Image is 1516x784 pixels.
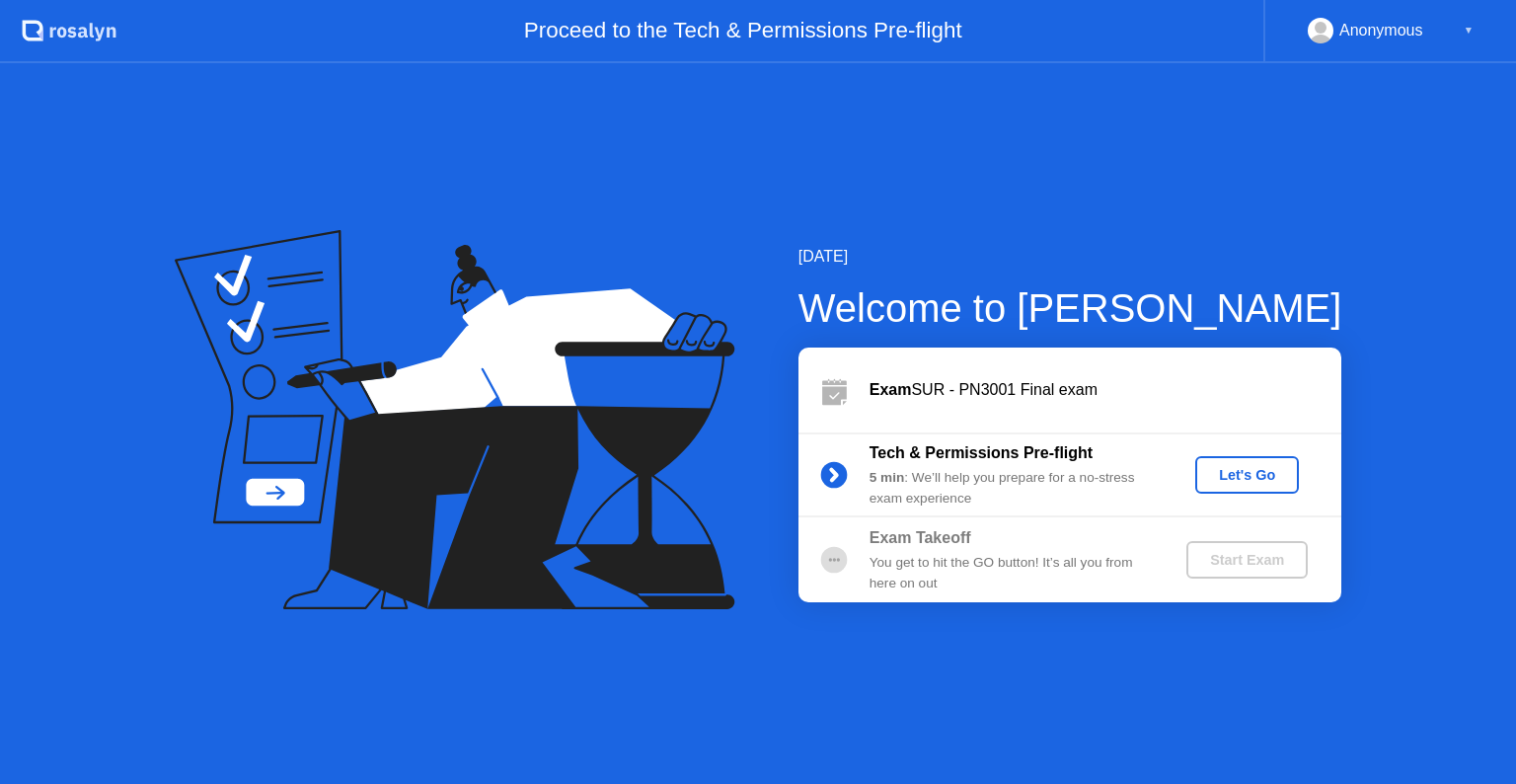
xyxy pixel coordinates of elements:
div: : We’ll help you prepare for a no-stress exam experience [870,468,1154,509]
div: Welcome to [PERSON_NAME] [798,278,1342,338]
div: Anonymous [1339,18,1423,43]
b: Exam [870,381,912,398]
div: You get to hit the GO button! It’s all you from here on out [870,553,1154,593]
div: SUR - PN3001 Final exam [870,378,1341,402]
button: Let's Go [1195,456,1299,494]
b: Exam Takeoff [870,529,971,546]
div: ▼ [1464,18,1474,43]
b: 5 min [870,470,905,485]
div: Start Exam [1194,552,1300,568]
div: [DATE] [798,245,1342,269]
b: Tech & Permissions Pre-flight [870,444,1093,461]
button: Start Exam [1186,541,1308,579]
div: Let's Go [1203,467,1291,483]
